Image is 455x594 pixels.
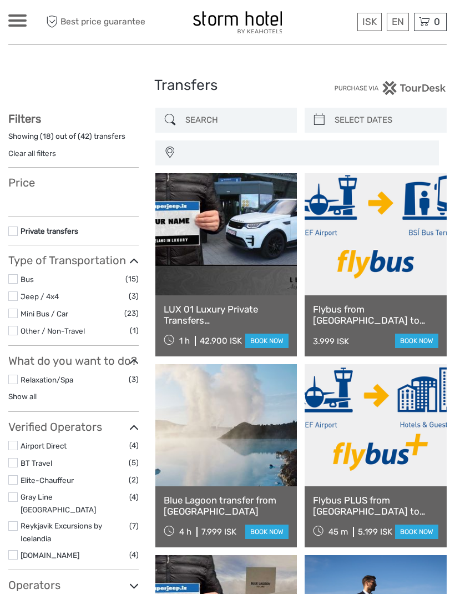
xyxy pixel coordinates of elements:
[8,578,139,592] h3: Operators
[129,491,139,504] span: (4)
[125,273,139,285] span: (15)
[8,112,41,125] strong: Filters
[129,548,139,561] span: (4)
[80,131,89,142] label: 42
[154,77,300,94] h1: Transfers
[129,456,139,469] span: (5)
[245,525,289,539] a: book now
[362,16,377,27] span: ISK
[179,527,191,537] span: 4 h
[387,13,409,31] div: EN
[129,474,139,486] span: (2)
[21,492,96,514] a: Gray Line [GEOGRAPHIC_DATA]
[130,324,139,337] span: (1)
[181,110,292,130] input: SEARCH
[201,527,236,537] div: 7.999 ISK
[245,334,289,348] a: book now
[21,441,67,450] a: Airport Direct
[193,11,282,33] img: 100-ccb843ef-9ccf-4a27-8048-e049ba035d15_logo_small.jpg
[21,459,52,467] a: BT Travel
[21,326,85,335] a: Other / Non-Travel
[8,131,139,148] div: Showing ( ) out of ( ) transfers
[313,495,438,517] a: Flybus PLUS from [GEOGRAPHIC_DATA] to Hotel
[8,176,139,189] h3: Price
[179,336,190,346] span: 1 h
[330,110,441,130] input: SELECT DATES
[129,290,139,303] span: (3)
[43,131,51,142] label: 18
[8,420,139,434] h3: Verified Operators
[8,392,37,401] a: Show all
[8,254,139,267] h3: Type of Transportation
[43,13,145,31] span: Best price guarantee
[200,336,242,346] div: 42.900 ISK
[21,476,74,485] a: Elite-Chauffeur
[129,520,139,532] span: (7)
[313,336,349,346] div: 3.999 ISK
[129,373,139,386] span: (3)
[395,525,438,539] a: book now
[313,304,438,326] a: Flybus from [GEOGRAPHIC_DATA] to [GEOGRAPHIC_DATA] BSÍ
[164,495,289,517] a: Blue Lagoon transfer from [GEOGRAPHIC_DATA]
[334,81,447,95] img: PurchaseViaTourDesk.png
[432,16,442,27] span: 0
[8,149,56,158] a: Clear all filters
[21,275,34,284] a: Bus
[129,439,139,452] span: (4)
[8,354,139,368] h3: What do you want to do?
[395,334,438,348] a: book now
[328,527,348,537] span: 45 m
[21,375,73,384] a: Relaxation/Spa
[164,304,289,326] a: LUX 01 Luxury Private Transfers [GEOGRAPHIC_DATA] To [GEOGRAPHIC_DATA]
[21,521,102,543] a: Reykjavik Excursions by Icelandia
[21,309,68,318] a: Mini Bus / Car
[21,226,78,235] a: Private transfers
[124,307,139,320] span: (23)
[358,527,392,537] div: 5.199 ISK
[21,551,79,560] a: [DOMAIN_NAME]
[21,292,59,301] a: Jeep / 4x4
